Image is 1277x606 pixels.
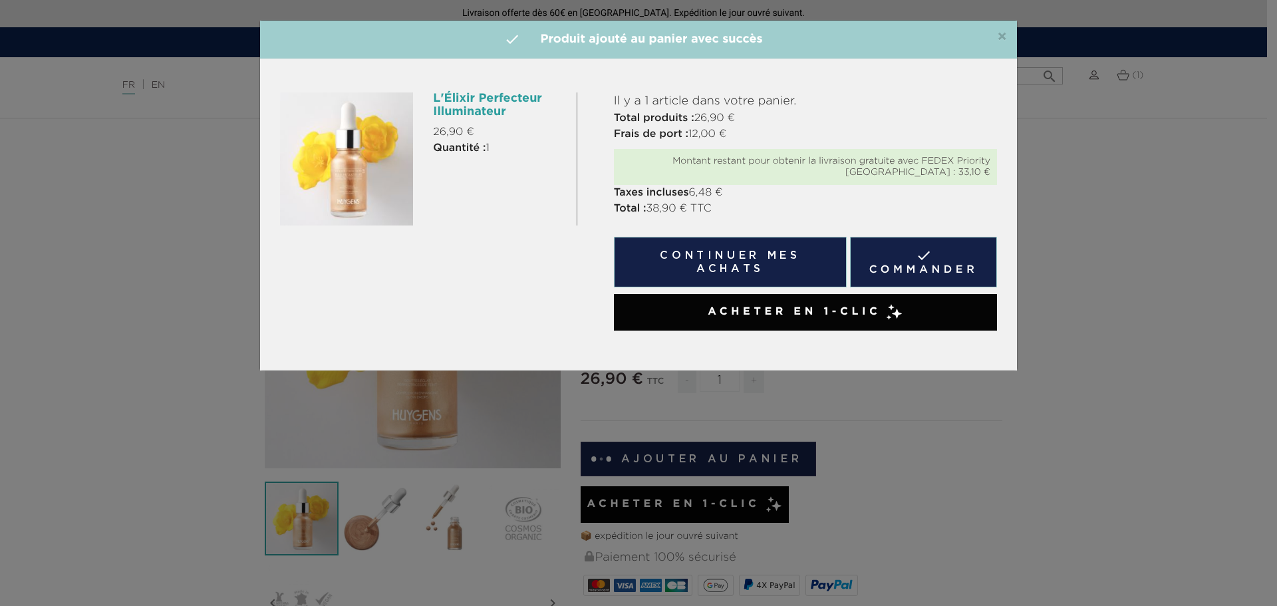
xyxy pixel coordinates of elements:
[280,92,413,226] img: L'Élixir Perfecteur Illuminateur
[433,143,486,154] strong: Quantité :
[614,110,997,126] p: 26,90 €
[614,201,997,217] p: 38,90 € TTC
[614,126,997,142] p: 12,00 €
[850,237,997,287] a: Commander
[614,185,997,201] p: 6,48 €
[433,92,566,119] h6: L'Élixir Perfecteur Illuminateur
[997,29,1007,45] button: Close
[621,156,990,178] div: Montant restant pour obtenir la livraison gratuite avec FEDEX Priority [GEOGRAPHIC_DATA] : 33,10 €
[997,29,1007,45] span: ×
[433,124,566,140] p: 26,90 €
[270,31,1007,49] h4: Produit ajouté au panier avec succès
[433,140,566,156] p: 1
[614,204,646,214] strong: Total :
[614,113,694,124] strong: Total produits :
[504,31,520,47] i: 
[614,188,689,198] strong: Taxes incluses
[614,92,997,110] p: Il y a 1 article dans votre panier.
[614,129,688,140] strong: Frais de port :
[614,237,847,287] button: Continuer mes achats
